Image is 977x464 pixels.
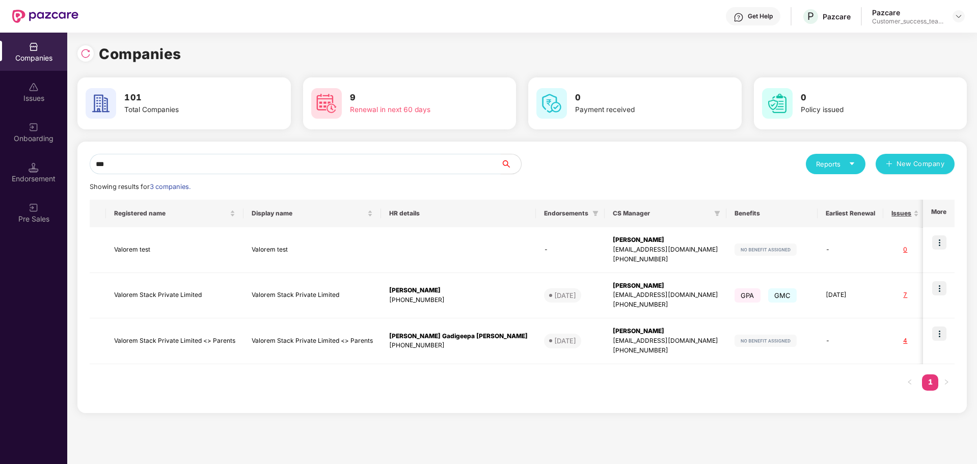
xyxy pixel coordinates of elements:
li: Previous Page [902,374,918,391]
span: right [943,379,949,385]
div: [EMAIL_ADDRESS][DOMAIN_NAME] [613,245,718,255]
div: [PERSON_NAME] [613,235,718,245]
div: Policy issued [801,104,929,116]
a: 1 [922,374,938,390]
span: caret-down [849,160,855,167]
th: Earliest Renewal [818,200,883,227]
span: plus [886,160,892,169]
img: svg+xml;base64,PHN2ZyBpZD0iQ29tcGFuaWVzIiB4bWxucz0iaHR0cDovL3d3dy53My5vcmcvMjAwMC9zdmciIHdpZHRoPS... [29,42,39,52]
img: icon [932,281,946,295]
td: - [536,227,605,273]
img: svg+xml;base64,PHN2ZyB4bWxucz0iaHR0cDovL3d3dy53My5vcmcvMjAwMC9zdmciIHdpZHRoPSI2MCIgaGVpZ2h0PSI2MC... [86,88,116,119]
div: [PERSON_NAME] [613,326,718,336]
div: 0 [891,245,919,255]
img: svg+xml;base64,PHN2ZyB4bWxucz0iaHR0cDovL3d3dy53My5vcmcvMjAwMC9zdmciIHdpZHRoPSI2MCIgaGVpZ2h0PSI2MC... [536,88,567,119]
img: svg+xml;base64,PHN2ZyBpZD0iSGVscC0zMngzMiIgeG1sbnM9Imh0dHA6Ly93d3cudzMub3JnLzIwMDAvc3ZnIiB3aWR0aD... [734,12,744,22]
div: Renewal in next 60 days [350,104,478,116]
div: [PHONE_NUMBER] [613,346,718,356]
span: GPA [735,288,761,303]
img: icon [932,326,946,341]
div: Pazcare [823,12,851,21]
div: [PERSON_NAME] [613,281,718,291]
span: search [500,160,521,168]
img: svg+xml;base64,PHN2ZyBpZD0iSXNzdWVzX2Rpc2FibGVkIiB4bWxucz0iaHR0cDovL3d3dy53My5vcmcvMjAwMC9zdmciIH... [29,82,39,92]
button: right [938,374,955,391]
img: New Pazcare Logo [12,10,78,23]
div: Get Help [748,12,773,20]
td: Valorem test [106,227,243,273]
span: CS Manager [613,209,710,217]
img: svg+xml;base64,PHN2ZyB4bWxucz0iaHR0cDovL3d3dy53My5vcmcvMjAwMC9zdmciIHdpZHRoPSI2MCIgaGVpZ2h0PSI2MC... [311,88,342,119]
div: [PHONE_NUMBER] [613,300,718,310]
th: More [923,200,955,227]
th: Benefits [726,200,818,227]
h3: 101 [124,91,253,104]
img: svg+xml;base64,PHN2ZyB4bWxucz0iaHR0cDovL3d3dy53My5vcmcvMjAwMC9zdmciIHdpZHRoPSIxMjIiIGhlaWdodD0iMj... [735,335,797,347]
div: [EMAIL_ADDRESS][DOMAIN_NAME] [613,290,718,300]
img: icon [932,235,946,250]
span: 3 companies. [150,183,191,190]
img: svg+xml;base64,PHN2ZyB4bWxucz0iaHR0cDovL3d3dy53My5vcmcvMjAwMC9zdmciIHdpZHRoPSI2MCIgaGVpZ2h0PSI2MC... [762,88,793,119]
span: Endorsements [544,209,588,217]
div: [DATE] [554,290,576,301]
th: HR details [381,200,536,227]
div: [DATE] [554,336,576,346]
td: Valorem Stack Private Limited [106,273,243,319]
span: filter [714,210,720,216]
div: [PERSON_NAME] [389,286,528,295]
img: svg+xml;base64,PHN2ZyB4bWxucz0iaHR0cDovL3d3dy53My5vcmcvMjAwMC9zdmciIHdpZHRoPSIxMjIiIGhlaWdodD0iMj... [735,243,797,256]
th: Registered name [106,200,243,227]
div: Payment received [575,104,703,116]
h1: Companies [99,43,181,65]
span: Issues [891,209,911,217]
h3: 0 [801,91,929,104]
div: Pazcare [872,8,943,17]
img: svg+xml;base64,PHN2ZyB3aWR0aD0iMjAiIGhlaWdodD0iMjAiIHZpZXdCb3g9IjAgMCAyMCAyMCIgZmlsbD0ibm9uZSIgeG... [29,203,39,213]
span: P [807,10,814,22]
td: [DATE] [818,273,883,319]
td: Valorem test [243,227,381,273]
td: Valorem Stack Private Limited [243,273,381,319]
img: svg+xml;base64,PHN2ZyBpZD0iUmVsb2FkLTMyeDMyIiB4bWxucz0iaHR0cDovL3d3dy53My5vcmcvMjAwMC9zdmciIHdpZH... [80,48,91,59]
h3: 9 [350,91,478,104]
div: Reports [816,159,855,169]
li: Next Page [938,374,955,391]
span: Display name [252,209,365,217]
span: filter [592,210,599,216]
img: svg+xml;base64,PHN2ZyB3aWR0aD0iMjAiIGhlaWdodD0iMjAiIHZpZXdCb3g9IjAgMCAyMCAyMCIgZmlsbD0ibm9uZSIgeG... [29,122,39,132]
div: 4 [891,336,919,346]
div: [EMAIL_ADDRESS][DOMAIN_NAME] [613,336,718,346]
li: 1 [922,374,938,391]
div: [PHONE_NUMBER] [389,341,528,350]
div: Total Companies [124,104,253,116]
th: Display name [243,200,381,227]
td: - [818,227,883,273]
span: filter [712,207,722,220]
div: [PHONE_NUMBER] [613,255,718,264]
span: Registered name [114,209,228,217]
img: svg+xml;base64,PHN2ZyB3aWR0aD0iMTQuNSIgaGVpZ2h0PSIxNC41IiB2aWV3Qm94PSIwIDAgMTYgMTYiIGZpbGw9Im5vbm... [29,162,39,173]
div: [PERSON_NAME] Gadigeepa [PERSON_NAME] [389,332,528,341]
span: left [907,379,913,385]
button: left [902,374,918,391]
td: Valorem Stack Private Limited <> Parents [243,318,381,364]
span: New Company [897,159,945,169]
th: Issues [883,200,927,227]
div: 7 [891,290,919,300]
div: Customer_success_team_lead [872,17,943,25]
span: filter [590,207,601,220]
td: - [818,318,883,364]
button: plusNew Company [876,154,955,174]
div: [PHONE_NUMBER] [389,295,528,305]
span: Showing results for [90,183,191,190]
h3: 0 [575,91,703,104]
span: GMC [768,288,797,303]
td: Valorem Stack Private Limited <> Parents [106,318,243,364]
button: search [500,154,522,174]
img: svg+xml;base64,PHN2ZyBpZD0iRHJvcGRvd24tMzJ4MzIiIHhtbG5zPSJodHRwOi8vd3d3LnczLm9yZy8yMDAwL3N2ZyIgd2... [955,12,963,20]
